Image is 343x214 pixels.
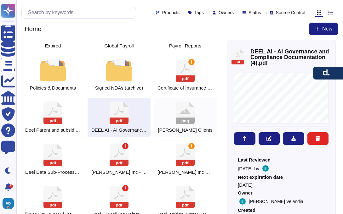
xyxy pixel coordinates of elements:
button: Edit [259,132,280,145]
button: New [309,23,338,35]
img: user [262,165,269,172]
span: Home [21,24,44,34]
span: Signed NDAs (archive) [95,85,143,91]
button: Download [283,132,304,145]
span: Deel Inc Certificate of Incumbency May 2024 (3).pdf [157,169,213,175]
span: Global Payroll [104,43,134,49]
span: Tags [194,10,204,15]
span: DEEL AI - AI Governance and Compliance Documentation (4).pdf [250,49,331,66]
span: Next expiration date [238,175,325,179]
button: Delete [307,132,329,145]
span: [DATE] [238,166,253,171]
div: 9+ [9,184,13,188]
span: COI Deel Inc 2025.pdf [157,85,213,91]
span: Deel Data Sub-Processors_LIVE.pdf [25,169,81,175]
span: Policies & Documents [30,85,76,91]
span: Expired [45,43,61,49]
span: Last Reviewed [238,157,325,162]
span: Owner [238,190,325,195]
button: Move to... [234,132,255,145]
span: Deel - Organization Chart .pptx.pdf [25,127,81,133]
span: Created [238,208,325,212]
input: Search by keywords [25,7,136,18]
span: Deel Clients.png [158,127,212,133]
button: user [1,196,18,210]
span: New [322,26,332,31]
span: Source Control [276,10,305,15]
span: [PERSON_NAME] Velandia [249,199,303,204]
span: Payroll Reports [169,43,202,49]
span: DEEL AI - AI Governance and Compliance Documentation (4).pdf [91,127,147,133]
span: Products [162,10,180,15]
span: Deel Inc - Bank Account Confirmation.pdf [91,169,147,175]
span: Owners [219,10,234,15]
img: user [3,198,14,209]
span: Status [249,10,261,15]
span: [DATE] [238,183,325,187]
img: user [239,198,246,205]
div: by [238,165,325,172]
